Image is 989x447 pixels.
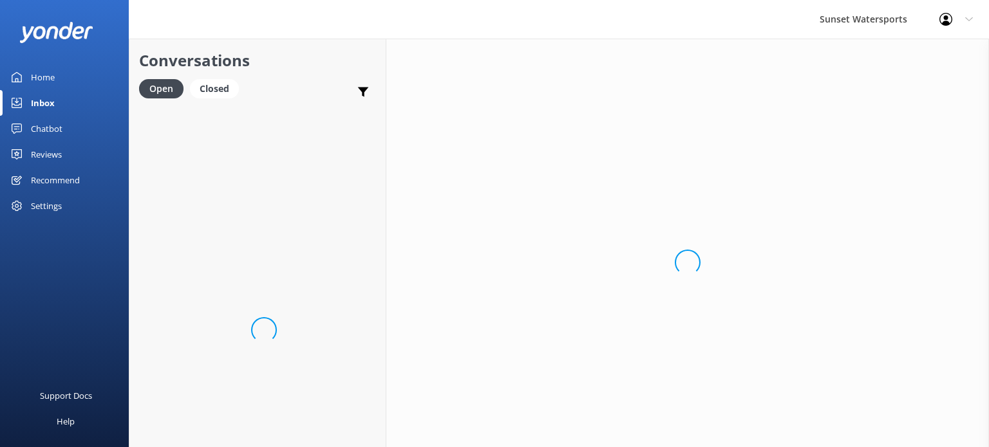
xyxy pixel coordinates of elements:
img: yonder-white-logo.png [19,22,93,43]
div: Settings [31,193,62,219]
div: Home [31,64,55,90]
div: Inbox [31,90,55,116]
div: Help [57,408,75,434]
a: Open [139,81,190,95]
div: Reviews [31,141,62,167]
div: Support Docs [40,383,92,408]
h2: Conversations [139,48,376,73]
a: Closed [190,81,245,95]
div: Chatbot [31,116,62,141]
div: Closed [190,79,239,98]
div: Recommend [31,167,80,193]
div: Open [139,79,184,98]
